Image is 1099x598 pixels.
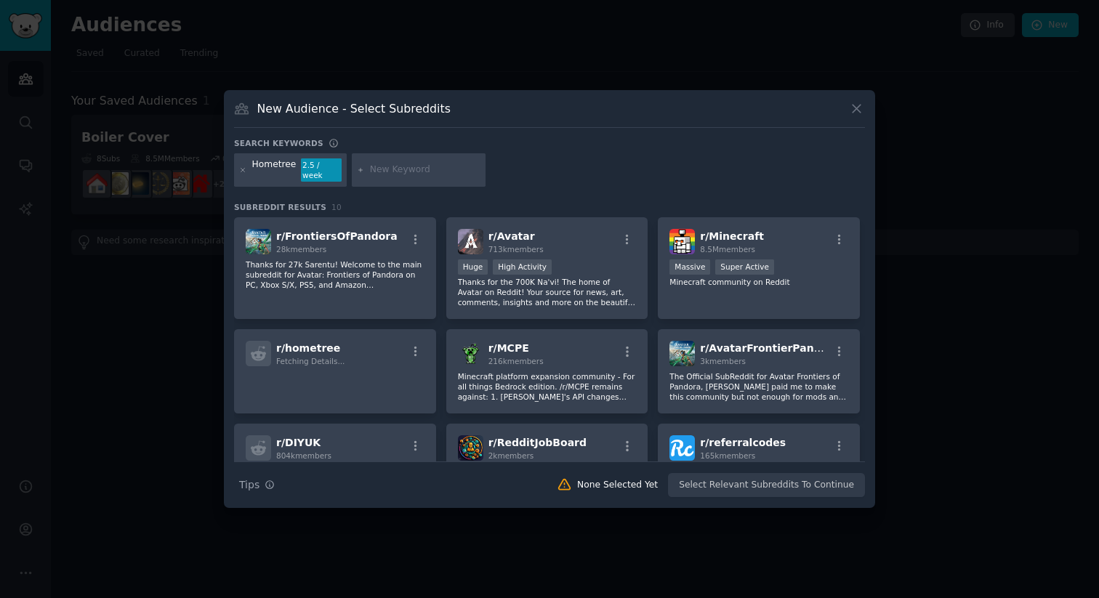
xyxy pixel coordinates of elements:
div: High Activity [493,259,552,275]
span: 804k members [276,451,331,460]
p: Minecraft community on Reddit [669,277,848,287]
img: MCPE [458,341,483,366]
button: Tips [234,472,280,498]
img: Avatar [458,229,483,254]
img: AvatarFrontierPandora [669,341,695,366]
h3: New Audience - Select Subreddits [257,101,451,116]
span: 216k members [488,357,544,365]
span: 28k members [276,245,326,254]
span: Tips [239,477,259,493]
span: 10 [331,203,342,211]
span: Subreddit Results [234,202,326,212]
p: Thanks for the 700K Na'vi! The home of Avatar on Reddit! Your source for news, art, comments, ins... [458,277,637,307]
img: RedditJobBoard [458,435,483,461]
div: Huge [458,259,488,275]
span: r/ FrontiersOfPandora [276,230,398,242]
p: Minecraft platform expansion community - For all things Bedrock edition. /r/MCPE remains against:... [458,371,637,402]
span: r/ Avatar [488,230,535,242]
span: 165k members [700,451,755,460]
span: 713k members [488,245,544,254]
input: New Keyword [370,163,480,177]
span: r/ referralcodes [700,437,786,448]
span: r/ AvatarFrontierPandora [700,342,840,354]
span: 8.5M members [700,245,755,254]
div: Hometree [252,158,297,182]
span: r/ Minecraft [700,230,764,242]
p: The Official SubReddit for Avatar Frontiers of Pandora, [PERSON_NAME] paid me to make this commun... [669,371,848,402]
img: referralcodes [669,435,695,461]
div: None Selected Yet [577,479,658,492]
span: 2k members [488,451,534,460]
p: Thanks for 27k Sarentu! Welcome to the main subreddit for Avatar: Frontiers of Pandora on PC, Xbo... [246,259,424,290]
div: Super Active [715,259,774,275]
span: 3k members [700,357,746,365]
span: r/ hometree [276,342,340,354]
img: Minecraft [669,229,695,254]
span: Fetching Details... [276,357,345,365]
h3: Search keywords [234,138,323,148]
span: r/ DIYUK [276,437,321,448]
span: r/ MCPE [488,342,529,354]
div: 2.5 / week [301,158,342,182]
img: FrontiersOfPandora [246,229,271,254]
div: Massive [669,259,710,275]
span: r/ RedditJobBoard [488,437,587,448]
